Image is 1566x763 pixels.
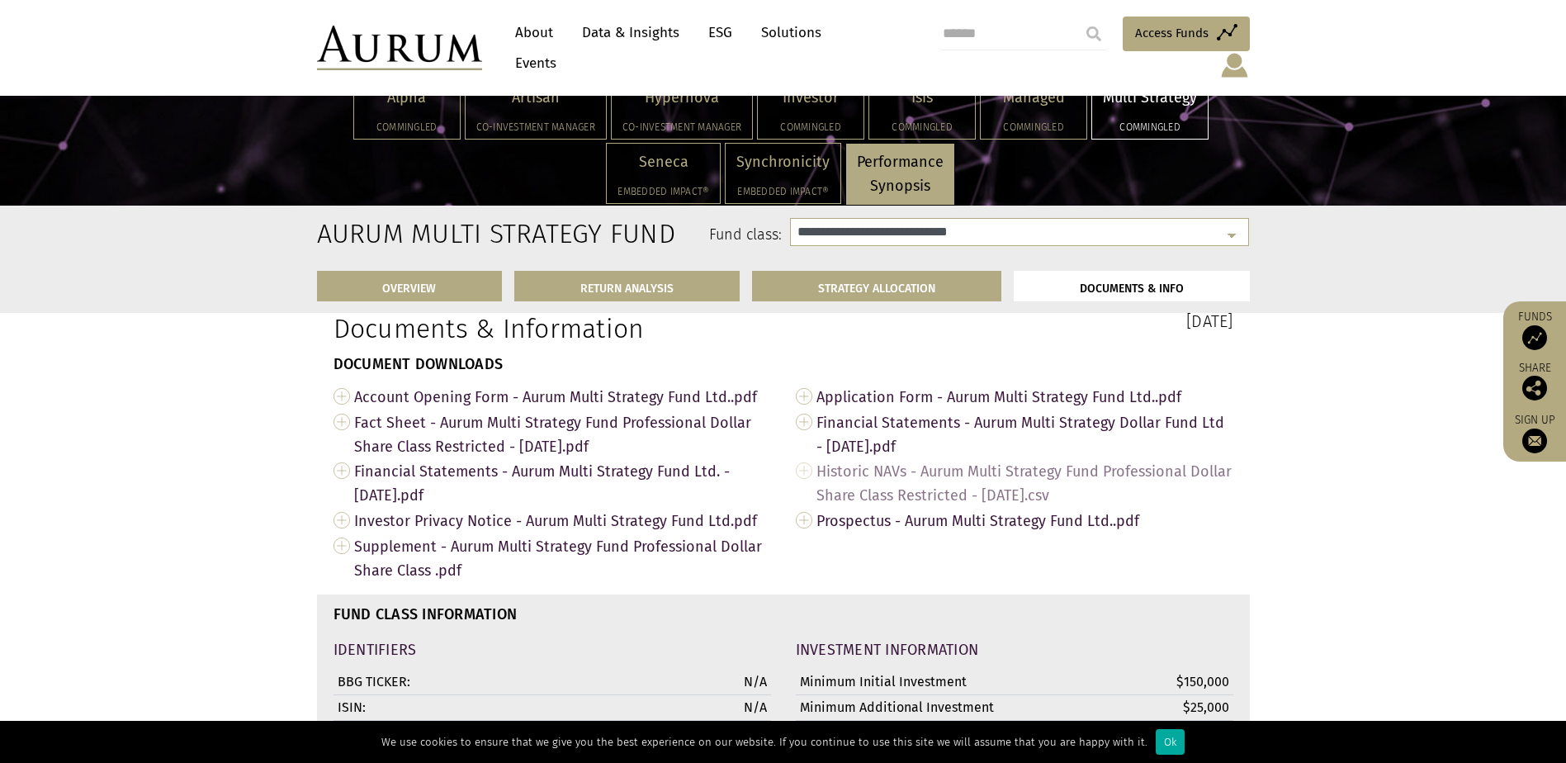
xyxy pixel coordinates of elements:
img: account-icon.svg [1219,51,1250,79]
h3: [DATE] [796,313,1233,329]
div: Share [1512,363,1558,400]
label: Fund class: [476,225,783,246]
a: STRATEGY ALLOCATION [752,271,1001,301]
img: Sign up to our newsletter [1522,429,1547,453]
h5: Co-investment Manager [476,122,595,132]
h5: Commingled [769,122,853,132]
h4: INVESTMENT INFORMATION [796,642,1233,657]
p: Synchronicity [736,150,830,174]
span: Application Form - Aurum Multi Strategy Fund Ltd..pdf [816,384,1233,410]
strong: DOCUMENT DOWNLOADS [334,355,504,373]
a: Data & Insights [574,17,688,48]
a: Funds [1512,310,1558,350]
td: $150,000 [1075,670,1233,694]
input: Submit [1077,17,1110,50]
td: N/A [613,670,771,694]
p: Investor [769,86,853,110]
td: BBG TICKER: [334,670,613,694]
h5: Embedded Impact® [736,187,830,197]
td: ISIN: [334,694,613,720]
h5: Commingled [991,122,1076,132]
p: Artisan [476,86,595,110]
h2: Aurum Multi Strategy Fund [317,218,452,249]
h5: Commingled [365,122,449,132]
a: Events [507,48,556,78]
span: Prospectus - Aurum Multi Strategy Fund Ltd..pdf [816,508,1233,533]
img: Share this post [1522,376,1547,400]
h5: Embedded Impact® [617,187,709,197]
span: Historic NAVs - Aurum Multi Strategy Fund Professional Dollar Share Class Restricted - [DATE].csv [816,458,1233,508]
span: Financial Statements - Aurum Multi Strategy Dollar Fund Ltd - [DATE].pdf [816,410,1233,459]
h4: IDENTIFIERS [334,642,771,657]
a: About [507,17,561,48]
h5: Commingled [1103,122,1197,132]
div: Ok [1156,729,1185,755]
span: Fact Sheet - Aurum Multi Strategy Fund Professional Dollar Share Class Restricted - [DATE].pdf [354,410,771,459]
img: Aurum [317,26,482,70]
h1: Documents & Information [334,313,771,344]
span: Investor Privacy Notice - Aurum Multi Strategy Fund Ltd.pdf [354,508,771,533]
td: N/A [613,694,771,720]
img: Access Funds [1522,325,1547,350]
a: Solutions [753,17,830,48]
a: Access Funds [1123,17,1250,51]
td: Minimum Initial Investment [796,670,1075,694]
a: Sign up [1512,413,1558,453]
span: Access Funds [1135,23,1209,43]
a: OVERVIEW [317,271,503,301]
span: Financial Statements - Aurum Multi Strategy Fund Ltd. - [DATE].pdf [354,458,771,508]
h5: Commingled [880,122,964,132]
h5: Co-investment Manager [622,122,741,132]
td: Minimum Additional Investment [796,694,1075,720]
p: Multi Strategy [1103,86,1197,110]
p: Hypernova [622,86,741,110]
span: Supplement - Aurum Multi Strategy Fund Professional Dollar Share Class .pdf [354,533,771,583]
p: Alpha [365,86,449,110]
span: Account Opening Form - Aurum Multi Strategy Fund Ltd..pdf [354,384,771,410]
p: Performance Synopsis [857,150,944,198]
a: RETURN ANALYSIS [514,271,740,301]
p: Seneca [617,150,709,174]
p: Isis [880,86,964,110]
a: ESG [700,17,740,48]
p: Managed [991,86,1076,110]
td: $25,000 [1075,694,1233,720]
strong: FUND CLASS INFORMATION [334,605,518,623]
